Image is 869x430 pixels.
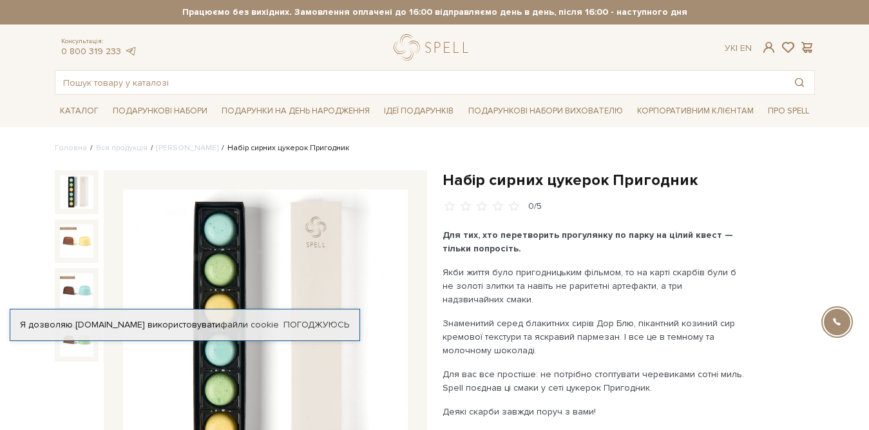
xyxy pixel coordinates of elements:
[124,46,137,57] a: telegram
[443,405,745,418] p: Деякі скарби завжди поруч з вами!
[61,37,137,46] span: Консультація:
[763,101,814,121] a: Про Spell
[220,319,279,330] a: файли cookie
[61,46,121,57] a: 0 800 319 233
[443,367,745,395] p: Для вас все простіше: не потрібно стоптувати черевиками сотні миль. Spell поєднав ці смаки у сеті...
[443,266,745,306] p: Якби життя було пригодницьким фільмом, то на карті скарбів були б не золоті злитки та навіть не р...
[55,143,87,153] a: Головна
[55,71,785,94] input: Пошук товару у каталозі
[443,317,745,357] p: Знаменитий серед блакитних сирів Дор Блю, пікантний козиний сир кремової текстури та яскравий пар...
[60,224,93,258] img: Набір сирних цукерок Пригодник
[632,100,759,122] a: Корпоративним клієнтам
[10,319,359,331] div: Я дозволяю [DOMAIN_NAME] використовувати
[108,101,213,121] a: Подарункові набори
[55,101,104,121] a: Каталог
[157,143,218,153] a: [PERSON_NAME]
[216,101,375,121] a: Подарунки на День народження
[60,175,93,209] img: Набір сирних цукерок Пригодник
[785,71,814,94] button: Пошук товару у каталозі
[283,319,349,331] a: Погоджуюсь
[394,34,474,61] a: logo
[740,43,752,54] a: En
[463,100,628,122] a: Подарункові набори вихователю
[96,143,148,153] a: Вся продукція
[736,43,738,54] span: |
[55,6,815,18] strong: Працюємо без вихідних. Замовлення оплачені до 16:00 відправляємо день в день, після 16:00 - насту...
[528,200,542,213] div: 0/5
[443,170,815,190] h1: Набір сирних цукерок Пригодник
[60,273,93,307] img: Набір сирних цукерок Пригодник
[379,101,459,121] a: Ідеї подарунків
[725,43,752,54] div: Ук
[443,230,733,254] b: Для тих, хто перетворить прогулянку по парку на цілий квест — тільки попросіть.
[218,142,349,154] li: Набір сирних цукерок Пригодник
